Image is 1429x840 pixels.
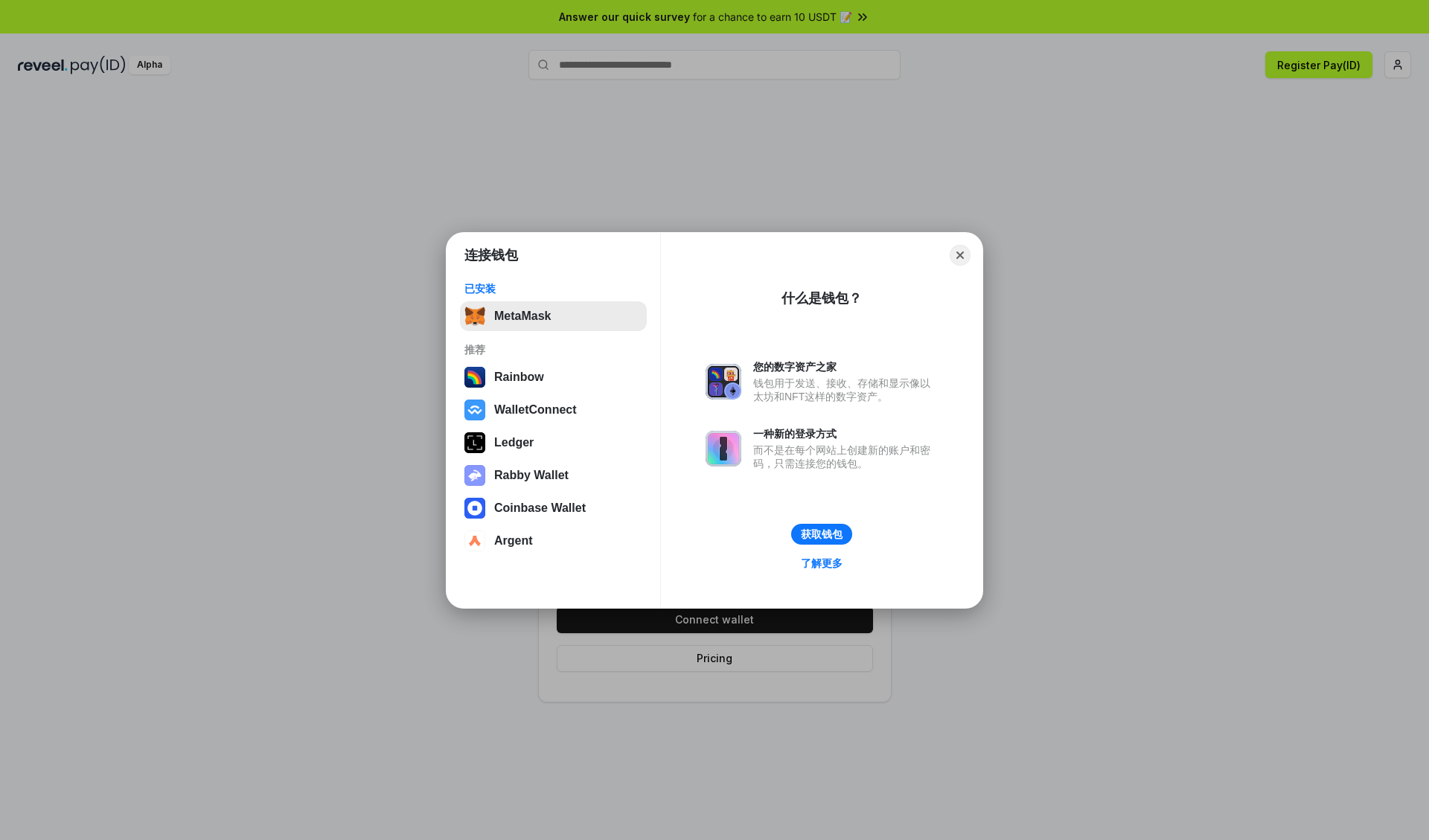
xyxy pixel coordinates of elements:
[494,436,534,449] div: Ledger
[753,427,938,440] div: 一种新的登录方式
[464,400,485,420] img: svg+xml,%3Csvg%20width%3D%2228%22%20height%3D%2228%22%20viewBox%3D%220%200%2028%2028%22%20fill%3D...
[464,306,485,327] img: svg+xml,%3Csvg%20fill%3D%22none%22%20height%3D%2233%22%20viewBox%3D%220%200%2035%2033%22%20width%...
[494,534,533,548] div: Argent
[460,362,647,392] button: Rainbow
[950,245,971,266] button: Close
[706,364,741,400] img: svg+xml,%3Csvg%20xmlns%3D%22http%3A%2F%2Fwww.w3.org%2F2000%2Fsvg%22%20fill%3D%22none%22%20viewBox...
[460,493,647,523] button: Coinbase Wallet
[753,376,938,403] div: 钱包用于发送、接收、存储和显示像以太坊和NFT这样的数字资产。
[494,501,586,515] div: Coinbase Wallet
[494,469,569,482] div: Rabby Wallet
[801,557,843,570] div: 了解更多
[791,524,852,545] button: 获取钱包
[494,310,551,323] div: MetaMask
[781,289,862,307] div: 什么是钱包？
[464,465,485,486] img: svg+xml,%3Csvg%20xmlns%3D%22http%3A%2F%2Fwww.w3.org%2F2000%2Fsvg%22%20fill%3D%22none%22%20viewBox...
[801,528,843,541] div: 获取钱包
[464,498,485,519] img: svg+xml,%3Csvg%20width%3D%2228%22%20height%3D%2228%22%20viewBox%3D%220%200%2028%2028%22%20fill%3D...
[753,360,938,373] div: 您的数字资产之家
[464,367,485,388] img: svg+xml,%3Csvg%20width%3D%22120%22%20height%3D%22120%22%20viewBox%3D%220%200%20120%20120%22%20fil...
[792,554,851,573] a: 了解更多
[706,431,741,467] img: svg+xml,%3Csvg%20xmlns%3D%22http%3A%2F%2Fwww.w3.org%2F2000%2Fsvg%22%20fill%3D%22none%22%20viewBox...
[464,282,642,295] div: 已安装
[464,343,642,356] div: 推荐
[494,371,544,384] div: Rainbow
[464,246,518,264] h1: 连接钱包
[464,530,485,551] img: svg+xml,%3Csvg%20width%3D%2228%22%20height%3D%2228%22%20viewBox%3D%220%200%2028%2028%22%20fill%3D...
[460,461,647,490] button: Rabby Wallet
[460,301,647,331] button: MetaMask
[464,432,485,453] img: svg+xml,%3Csvg%20xmlns%3D%22http%3A%2F%2Fwww.w3.org%2F2000%2Fsvg%22%20width%3D%2228%22%20height%3...
[460,428,647,458] button: Ledger
[460,395,647,425] button: WalletConnect
[494,403,577,417] div: WalletConnect
[753,443,938,470] div: 而不是在每个网站上创建新的账户和密码，只需连接您的钱包。
[460,526,647,556] button: Argent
